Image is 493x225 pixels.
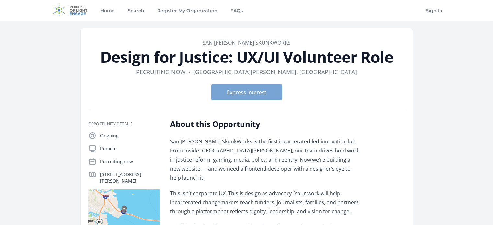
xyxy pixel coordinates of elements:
p: This isn’t corporate UX. This is design as advocacy. Your work will help incarcerated changemaker... [170,189,360,216]
p: Recruiting now [100,158,160,165]
h2: About this Opportunity [170,119,360,129]
h3: Opportunity Details [88,121,160,127]
a: San [PERSON_NAME] Skunkworks [203,39,291,46]
button: Express Interest [211,84,282,100]
dd: [GEOGRAPHIC_DATA][PERSON_NAME], [GEOGRAPHIC_DATA] [193,67,357,76]
p: Ongoing [100,132,160,139]
dd: Recruiting now [136,67,186,76]
p: [STREET_ADDRESS][PERSON_NAME] [100,171,160,184]
p: Remote [100,145,160,152]
p: San [PERSON_NAME] SkunkWorks is the first incarcerated-led innovation lab. From inside [GEOGRAPHI... [170,137,360,182]
div: • [188,67,191,76]
h1: Design for Justice: UX/UI Volunteer Role [88,49,405,65]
